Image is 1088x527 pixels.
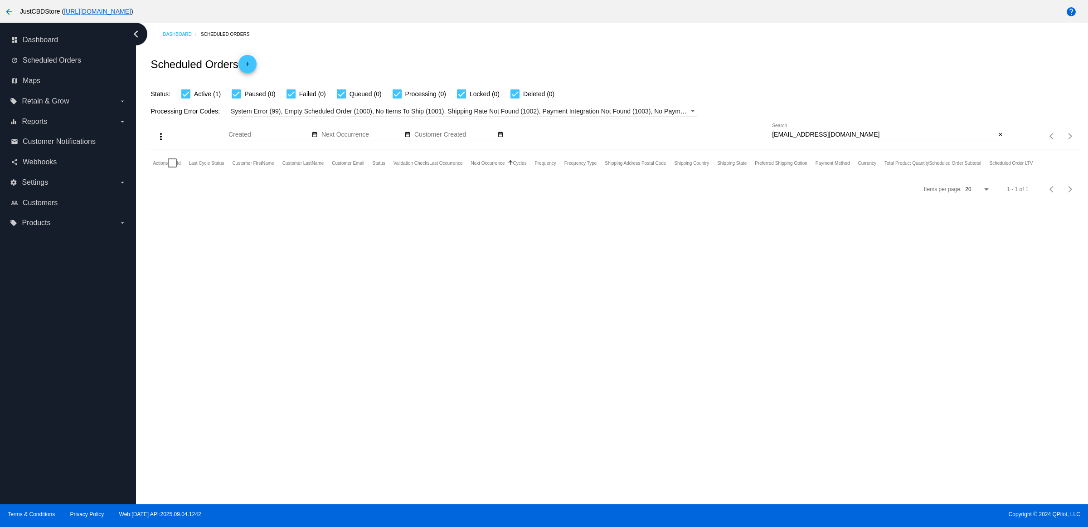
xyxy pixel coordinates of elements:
[350,89,382,99] span: Queued (0)
[405,89,446,99] span: Processing (0)
[129,27,143,41] i: chevron_left
[10,118,17,125] i: equalizer
[924,186,962,192] div: Items per page:
[414,131,496,138] input: Customer Created
[151,108,220,115] span: Processing Error Codes:
[332,160,364,166] button: Change sorting for CustomerEmail
[1061,127,1079,145] button: Next page
[23,77,40,85] span: Maps
[163,27,201,41] a: Dashboard
[11,158,18,166] i: share
[151,90,170,98] span: Status:
[10,219,17,227] i: local_offer
[23,56,81,64] span: Scheduled Orders
[470,89,500,99] span: Locked (0)
[11,155,126,169] a: share Webhooks
[119,179,126,186] i: arrow_drop_down
[151,55,256,73] h2: Scheduled Orders
[996,130,1005,140] button: Clear
[11,57,18,64] i: update
[372,160,385,166] button: Change sorting for Status
[201,27,257,41] a: Scheduled Orders
[20,8,133,15] span: JustCBDStore ( )
[23,158,57,166] span: Webhooks
[119,219,126,227] i: arrow_drop_down
[231,106,697,117] mat-select: Filter by Processing Error Codes
[22,219,50,227] span: Products
[10,179,17,186] i: settings
[674,160,709,166] button: Change sorting for ShippingCountry
[4,6,15,17] mat-icon: arrow_back
[153,149,168,177] mat-header-cell: Actions
[228,131,310,138] input: Created
[513,160,527,166] button: Change sorting for Cycles
[858,160,876,166] button: Change sorting for CurrencyIso
[11,77,18,84] i: map
[232,160,274,166] button: Change sorting for CustomerFirstName
[11,134,126,149] a: email Customer Notifications
[282,160,324,166] button: Change sorting for CustomerLastName
[119,98,126,105] i: arrow_drop_down
[11,74,126,88] a: map Maps
[1007,186,1028,192] div: 1 - 1 of 1
[299,89,326,99] span: Failed (0)
[1066,6,1077,17] mat-icon: help
[242,61,253,72] mat-icon: add
[523,89,554,99] span: Deleted (0)
[965,186,971,192] span: 20
[997,131,1004,138] mat-icon: close
[564,160,597,166] button: Change sorting for FrequencyType
[404,131,411,138] mat-icon: date_range
[11,33,126,47] a: dashboard Dashboard
[311,131,318,138] mat-icon: date_range
[772,131,996,138] input: Search
[816,160,850,166] button: Change sorting for PaymentMethod.Type
[965,187,991,193] mat-select: Items per page:
[11,199,18,207] i: people_outline
[23,36,58,44] span: Dashboard
[393,149,429,177] mat-header-cell: Validation Checks
[429,160,462,166] button: Change sorting for LastOccurrenceUtc
[23,199,58,207] span: Customers
[177,160,180,166] button: Change sorting for Id
[10,98,17,105] i: local_offer
[119,118,126,125] i: arrow_drop_down
[755,160,807,166] button: Change sorting for PreferredShippingOption
[194,89,221,99] span: Active (1)
[605,160,666,166] button: Change sorting for ShippingPostcode
[11,138,18,145] i: email
[64,8,131,15] a: [URL][DOMAIN_NAME]
[552,511,1080,517] span: Copyright © 2024 QPilot, LLC
[22,97,69,105] span: Retain & Grow
[11,36,18,44] i: dashboard
[119,511,201,517] a: Web:[DATE] API:2025.09.04.1242
[22,118,47,126] span: Reports
[189,160,224,166] button: Change sorting for LastProcessingCycleId
[244,89,275,99] span: Paused (0)
[929,160,981,166] button: Change sorting for Subtotal
[1061,180,1079,198] button: Next page
[70,511,104,517] a: Privacy Policy
[471,160,505,166] button: Change sorting for NextOccurrenceUtc
[11,53,126,68] a: update Scheduled Orders
[990,160,1033,166] button: Change sorting for LifetimeValue
[8,511,55,517] a: Terms & Conditions
[535,160,556,166] button: Change sorting for Frequency
[321,131,403,138] input: Next Occurrence
[22,178,48,187] span: Settings
[1043,180,1061,198] button: Previous page
[884,149,929,177] mat-header-cell: Total Product Quantity
[1043,127,1061,145] button: Previous page
[23,138,96,146] span: Customer Notifications
[497,131,504,138] mat-icon: date_range
[155,131,166,142] mat-icon: more_vert
[11,196,126,210] a: people_outline Customers
[717,160,747,166] button: Change sorting for ShippingState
